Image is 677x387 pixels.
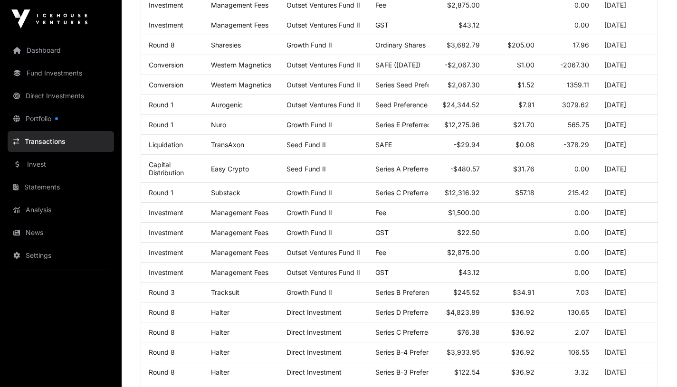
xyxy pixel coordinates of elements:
a: Conversion [149,61,183,69]
td: -$2,067.30 [429,55,487,75]
a: Round 8 [149,328,175,336]
span: Series C Preferred Stock [375,328,452,336]
a: Outset Ventures Fund II [286,101,360,109]
a: Sharesies [211,41,241,49]
td: [DATE] [597,95,658,115]
td: $12,275.96 [429,115,487,135]
a: Growth Fund II [286,189,332,197]
td: $1,500.00 [429,203,487,223]
a: Direct Investments [8,85,114,106]
td: $122.54 [429,362,487,382]
a: News [8,222,114,243]
span: 106.55 [568,348,589,356]
td: -$29.94 [429,135,487,155]
span: Direct Investment [286,368,342,376]
a: Outset Ventures Fund II [286,268,360,276]
a: Growth Fund II [286,121,332,129]
td: $4,823.89 [429,302,487,322]
span: 3079.62 [562,101,589,109]
span: $0.08 [515,141,534,149]
span: Series D Preferred Stock [375,308,452,316]
a: Growth Fund II [286,288,332,296]
td: $43.12 [429,15,487,35]
a: Round 8 [149,348,175,356]
td: $2,067.30 [429,75,487,95]
span: GST [375,228,389,236]
td: [DATE] [597,243,658,263]
p: Management Fees [211,21,271,29]
td: $24,344.52 [429,95,487,115]
a: Investment [149,1,183,9]
td: [DATE] [597,115,658,135]
span: 3.32 [574,368,589,376]
span: Direct Investment [286,308,342,316]
td: $2,875.00 [429,243,487,263]
span: 2.07 [575,328,589,336]
span: $1.00 [517,61,534,69]
a: Round 8 [149,368,175,376]
td: [DATE] [597,302,658,322]
a: Western Magnetics [211,81,271,89]
p: Management Fees [211,248,271,256]
span: $34.91 [513,288,534,296]
td: [DATE] [597,155,658,183]
span: -2067.30 [560,61,589,69]
span: $205.00 [507,41,534,49]
span: 215.42 [568,189,589,197]
a: Outset Ventures Fund II [286,21,360,29]
a: Investment [149,268,183,276]
td: [DATE] [597,223,658,243]
a: Portfolio [8,108,114,129]
a: Round 8 [149,41,175,49]
span: 0.00 [574,248,589,256]
td: [DATE] [597,135,658,155]
td: $3,933.95 [429,342,487,362]
a: TransAxon [211,141,244,149]
td: [DATE] [597,15,658,35]
a: Substack [211,189,240,197]
span: $36.92 [511,368,534,376]
td: [DATE] [597,322,658,342]
span: 17.96 [573,41,589,49]
a: Nuro [211,121,226,129]
span: $7.91 [518,101,534,109]
a: Capital Distribution [149,160,184,177]
a: Tracksuit [211,288,239,296]
span: 1359.11 [567,81,589,89]
span: $36.92 [511,328,534,336]
span: Series B-3 Preferred Stock [375,368,459,376]
a: Easy Crypto [211,165,249,173]
a: Outset Ventures Fund II [286,248,360,256]
a: Invest [8,154,114,175]
a: Round 1 [149,101,173,109]
a: Halter [211,368,229,376]
span: SAFE ([DATE]) [375,61,420,69]
a: Analysis [8,199,114,220]
a: Halter [211,348,229,356]
a: Investment [149,208,183,217]
a: Halter [211,328,229,336]
span: Seed Preference Shares [375,101,451,109]
span: 0.00 [574,208,589,217]
span: Direct Investment [286,348,342,356]
span: Series A Preferred Share [375,165,452,173]
span: 0.00 [574,1,589,9]
a: Fund Investments [8,63,114,84]
img: Icehouse Ventures Logo [11,9,87,28]
td: -$480.57 [429,155,487,183]
span: Series Seed Preferred Stock [375,81,464,89]
a: Round 1 [149,189,173,197]
a: Investment [149,248,183,256]
span: Ordinary Shares [375,41,426,49]
td: [DATE] [597,203,658,223]
td: $22.50 [429,223,487,243]
iframe: Chat Widget [629,341,677,387]
span: GST [375,268,389,276]
td: [DATE] [597,283,658,302]
p: Management Fees [211,1,271,9]
a: Investment [149,21,183,29]
span: Fee [375,1,386,9]
a: Liquidation [149,141,183,149]
span: $1.52 [517,81,534,89]
span: 130.65 [568,308,589,316]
